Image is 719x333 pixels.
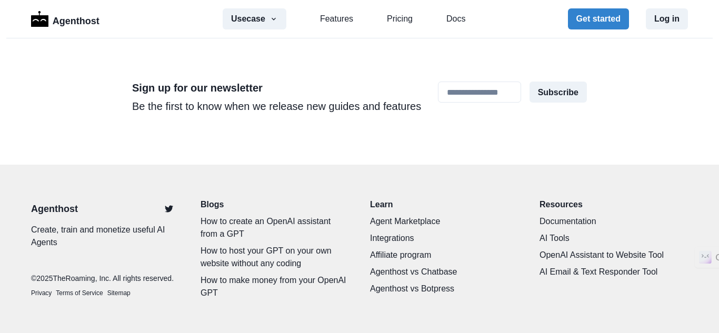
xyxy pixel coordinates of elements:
[568,8,629,29] button: Get started
[132,82,421,94] h2: Sign up for our newsletter
[370,198,518,211] p: Learn
[201,198,349,211] a: Blogs
[56,288,103,298] a: Terms of Service
[158,198,179,219] a: Twitter
[370,249,518,261] a: Affiliate program
[540,232,688,245] a: AI Tools
[107,288,131,298] a: Sitemap
[31,202,78,216] a: Agenthost
[370,282,518,295] a: Agenthost vs Botpress
[132,98,421,114] p: Be the first to know when we release new guides and features
[31,10,99,28] a: LogoAgenthost
[387,13,413,25] a: Pricing
[31,288,52,298] a: Privacy
[540,266,688,278] a: AI Email & Text Responder Tool
[540,249,688,261] a: OpenAI Assistant to Website Tool
[223,8,286,29] button: Usecase
[530,82,587,103] button: Subscribe
[370,232,518,245] a: Integrations
[320,13,353,25] a: Features
[31,11,48,27] img: Logo
[31,273,179,284] p: © 2025 TheRoaming, Inc. All rights reserved.
[540,215,688,228] a: Documentation
[201,215,349,240] a: How to create an OpenAI assistant from a GPT
[201,245,349,270] a: How to host your GPT on your own website without any coding
[446,13,465,25] a: Docs
[370,215,518,228] a: Agent Marketplace
[53,10,99,28] p: Agenthost
[31,224,179,249] p: Create, train and monetize useful AI Agents
[646,8,688,29] button: Log in
[540,198,688,211] p: Resources
[201,274,349,299] a: How to make money from your OpenAI GPT
[370,266,518,278] a: Agenthost vs Chatbase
